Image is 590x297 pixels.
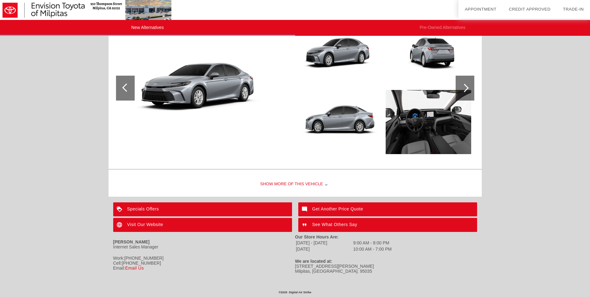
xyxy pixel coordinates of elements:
[113,218,127,232] img: ic_language_white_24dp_2x.png
[298,218,312,232] img: ic_format_quote_white_24dp_2x.png
[113,256,295,261] div: Work:
[465,7,496,12] a: Appointment
[113,266,295,271] div: Email:
[297,90,383,154] img: image.png
[386,22,471,86] img: image.png
[563,7,584,12] a: Trade-In
[298,218,477,232] a: See What Others Say
[298,202,312,216] img: ic_mode_comment_white_24dp_2x.png
[296,246,352,252] td: [DATE]
[113,239,150,244] strong: [PERSON_NAME]
[125,266,144,271] a: Email Us
[113,202,292,216] a: Specials Offers
[297,22,383,86] img: image.png
[353,240,392,246] td: 9:00 AM - 8:00 PM
[113,202,127,216] img: ic_loyalty_white_24dp_2x.png
[386,90,471,154] img: image.png
[353,246,392,252] td: 10:00 AM - 7:00 PM
[295,259,332,264] strong: We are located at:
[295,264,477,274] div: [STREET_ADDRESS][PERSON_NAME] Milpitas, [GEOGRAPHIC_DATA]. 95035
[124,256,164,261] span: [PHONE_NUMBER]
[116,38,292,138] img: image.png
[295,234,339,239] strong: Our Store Hours Are:
[509,7,551,12] a: Credit Approved
[298,202,477,216] a: Get Another Price Quote
[122,261,161,266] span: [PHONE_NUMBER]
[113,261,295,266] div: Cell:
[113,218,292,232] a: Visit Our Website
[296,240,352,246] td: [DATE] - [DATE]
[113,244,295,249] div: Internet Sales Manager
[109,172,482,197] div: Show More of this Vehicle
